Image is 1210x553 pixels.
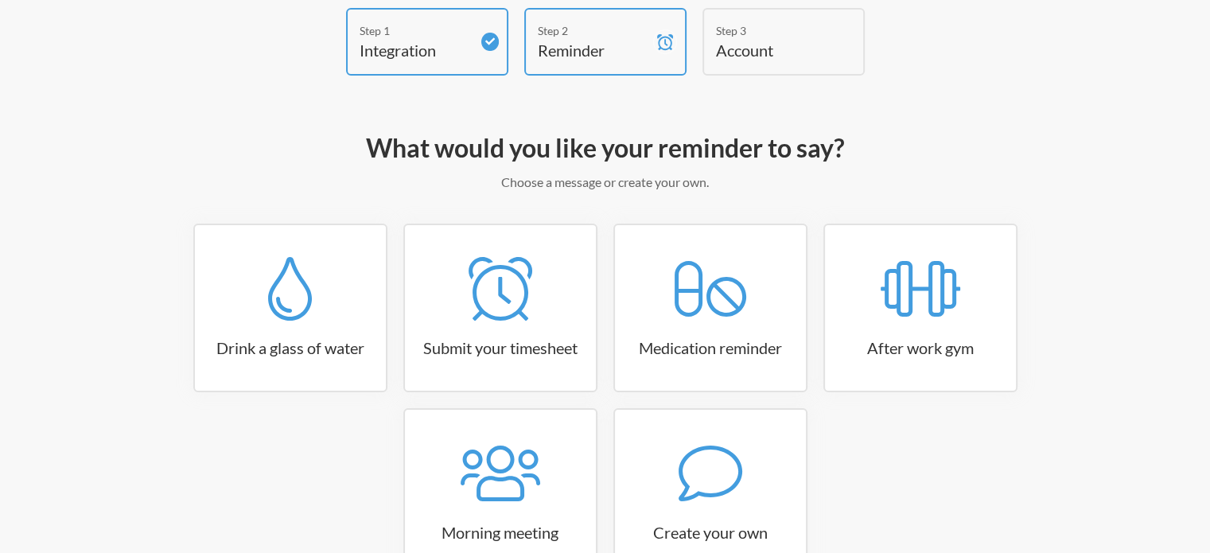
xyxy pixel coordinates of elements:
[615,521,806,543] h3: Create your own
[615,337,806,359] h3: Medication reminder
[716,39,827,61] h4: Account
[538,22,649,39] div: Step 2
[716,22,827,39] div: Step 3
[144,173,1067,192] p: Choose a message or create your own.
[144,131,1067,165] h2: What would you like your reminder to say?
[825,337,1016,359] h3: After work gym
[195,337,386,359] h3: Drink a glass of water
[405,337,596,359] h3: Submit your timesheet
[360,22,471,39] div: Step 1
[360,39,471,61] h4: Integration
[538,39,649,61] h4: Reminder
[405,521,596,543] h3: Morning meeting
